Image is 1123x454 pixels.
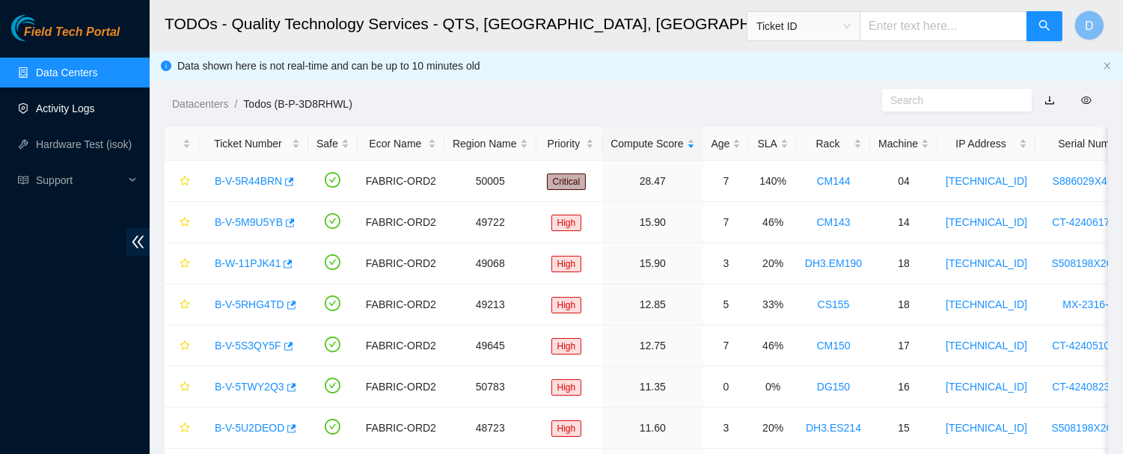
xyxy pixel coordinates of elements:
span: check-circle [325,213,340,229]
td: 49068 [444,243,536,284]
td: 33% [749,284,796,325]
span: check-circle [325,419,340,435]
span: / [234,98,237,110]
td: 14 [870,202,937,243]
span: Ticket ID [756,15,851,37]
button: star [173,334,191,358]
span: star [180,299,190,311]
a: Akamai TechnologiesField Tech Portal [11,27,120,46]
td: 50005 [444,161,536,202]
span: close [1103,61,1112,70]
td: 28.47 [602,161,703,202]
a: Activity Logs [36,102,95,114]
a: Data Centers [36,67,97,79]
td: 15.90 [602,202,703,243]
a: B-V-5M9U5YB [215,216,283,228]
td: 0 [703,366,750,408]
a: Todos (B-P-3D8RHWL) [243,98,352,110]
td: 3 [703,408,750,449]
td: 46% [749,325,796,366]
td: 17 [870,325,937,366]
button: D [1074,10,1104,40]
td: 48723 [444,408,536,449]
td: 20% [749,243,796,284]
a: B-V-5TWY2Q3 [215,381,284,393]
a: Hardware Test (isok) [36,138,132,150]
td: 7 [703,325,750,366]
button: star [173,251,191,275]
td: 12.75 [602,325,703,366]
td: 16 [870,366,937,408]
td: FABRIC-ORD2 [358,202,444,243]
span: High [551,420,582,437]
span: Critical [547,174,587,190]
span: High [551,256,582,272]
span: High [551,338,582,355]
a: DG150 [817,381,850,393]
td: 04 [870,161,937,202]
td: 7 [703,202,750,243]
span: Field Tech Portal [24,25,120,40]
td: 15.90 [602,243,703,284]
button: download [1033,88,1066,112]
td: 7 [703,161,750,202]
td: 0% [749,366,796,408]
a: CS155 [818,298,850,310]
a: [TECHNICAL_ID] [946,298,1027,310]
a: [TECHNICAL_ID] [946,422,1027,434]
td: 140% [749,161,796,202]
span: read [18,175,28,185]
button: star [173,292,191,316]
a: CM144 [816,175,850,187]
span: check-circle [325,378,340,393]
a: [TECHNICAL_ID] [946,381,1027,393]
td: 3 [703,243,750,284]
span: star [180,258,190,270]
td: 46% [749,202,796,243]
a: CM150 [816,340,850,352]
span: High [551,215,582,231]
img: Akamai Technologies [11,15,76,41]
span: star [180,423,190,435]
a: [TECHNICAL_ID] [946,340,1027,352]
a: B-V-5RHG4TD [215,298,284,310]
td: 18 [870,284,937,325]
td: 5 [703,284,750,325]
a: Datacenters [172,98,228,110]
td: FABRIC-ORD2 [358,161,444,202]
a: download [1044,94,1055,106]
span: star [180,176,190,188]
span: check-circle [325,337,340,352]
span: check-circle [325,254,340,270]
input: Enter text here... [860,11,1027,41]
a: [TECHNICAL_ID] [946,257,1027,269]
a: CM143 [816,216,850,228]
button: star [173,210,191,234]
button: star [173,416,191,440]
button: close [1103,61,1112,71]
td: FABRIC-ORD2 [358,325,444,366]
a: B-V-5S3QY5F [215,340,281,352]
span: High [551,379,582,396]
td: 12.85 [602,284,703,325]
span: check-circle [325,172,340,188]
span: search [1038,19,1050,34]
td: FABRIC-ORD2 [358,284,444,325]
td: FABRIC-ORD2 [358,243,444,284]
span: star [180,217,190,229]
td: 11.35 [602,366,703,408]
td: 49645 [444,325,536,366]
button: star [173,375,191,399]
a: [TECHNICAL_ID] [946,175,1027,187]
span: High [551,297,582,313]
td: 50783 [444,366,536,408]
td: FABRIC-ORD2 [358,366,444,408]
td: 18 [870,243,937,284]
td: 11.60 [602,408,703,449]
a: B-V-5U2DEOD [215,422,284,434]
a: [TECHNICAL_ID] [946,216,1027,228]
a: DH3.ES214 [806,422,861,434]
a: B-V-5R44BRN [215,175,282,187]
button: search [1026,11,1062,41]
td: FABRIC-ORD2 [358,408,444,449]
